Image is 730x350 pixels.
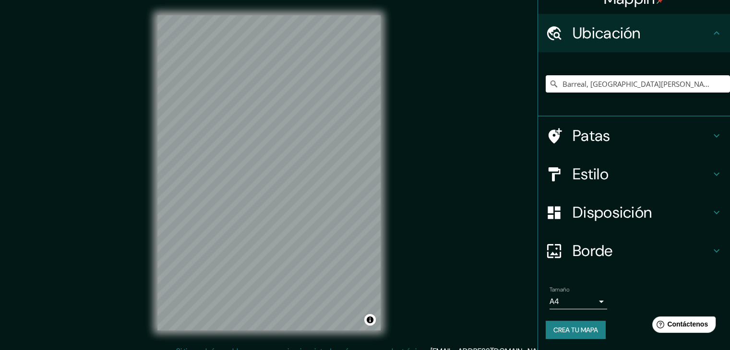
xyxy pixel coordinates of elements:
font: A4 [550,296,559,306]
font: Estilo [573,164,609,184]
input: Elige tu ciudad o zona [546,75,730,93]
font: Crea tu mapa [553,326,598,334]
font: Patas [573,126,610,146]
canvas: Mapa [157,15,381,330]
font: Disposición [573,202,652,222]
button: Crea tu mapa [546,321,606,339]
font: Ubicación [573,23,641,43]
div: Patas [538,117,730,155]
div: Disposición [538,193,730,232]
button: Activar o desactivar atribución [364,314,376,326]
div: Ubicación [538,14,730,52]
font: Borde [573,241,613,261]
iframe: Lanzador de widgets de ayuda [645,313,719,339]
div: Estilo [538,155,730,193]
font: Tamaño [550,286,569,293]
div: Borde [538,232,730,270]
div: A4 [550,294,607,309]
